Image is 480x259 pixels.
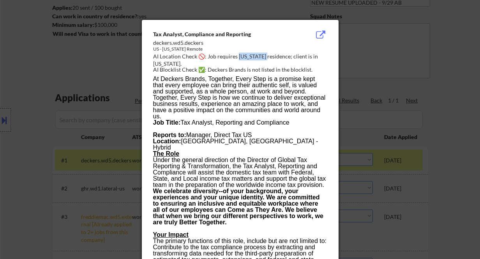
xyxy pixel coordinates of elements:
[153,76,327,120] p: At Deckers Brands, Together, Every Step is a promise kept that every employee can bring their aut...
[153,157,327,188] p: Under the general direction of the Director of Global Tax Reporting & Transformation, the Tax Ana...
[153,46,288,53] div: US - [US_STATE] Remote
[153,138,181,144] b: Location:
[153,120,327,138] p: Tax Analyst, Reporting and Compliance Manager, Direct Tax US
[153,53,330,68] div: AI Location Check 🚫: Job requires [US_STATE] residence; client is in [US_STATE].
[153,39,288,47] div: deckers.wd5.deckers
[153,119,181,126] b: Job Title:
[153,132,186,138] b: Reports to:
[153,150,180,157] u: The Role
[153,138,327,151] p: [GEOGRAPHIC_DATA], [GEOGRAPHIC_DATA] - Hybrid
[153,226,327,244] p: The primary functions of this role, include but are not limited to:
[153,231,189,238] u: Your Impact
[153,66,330,74] div: AI Blocklist Check ✅: Deckers Brands is not listed in the blocklist.
[153,30,288,38] div: Tax Analyst, Compliance and Reporting
[153,188,323,226] b: We celebrate diversity--of your background, your experiences and your unique identity. We are com...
